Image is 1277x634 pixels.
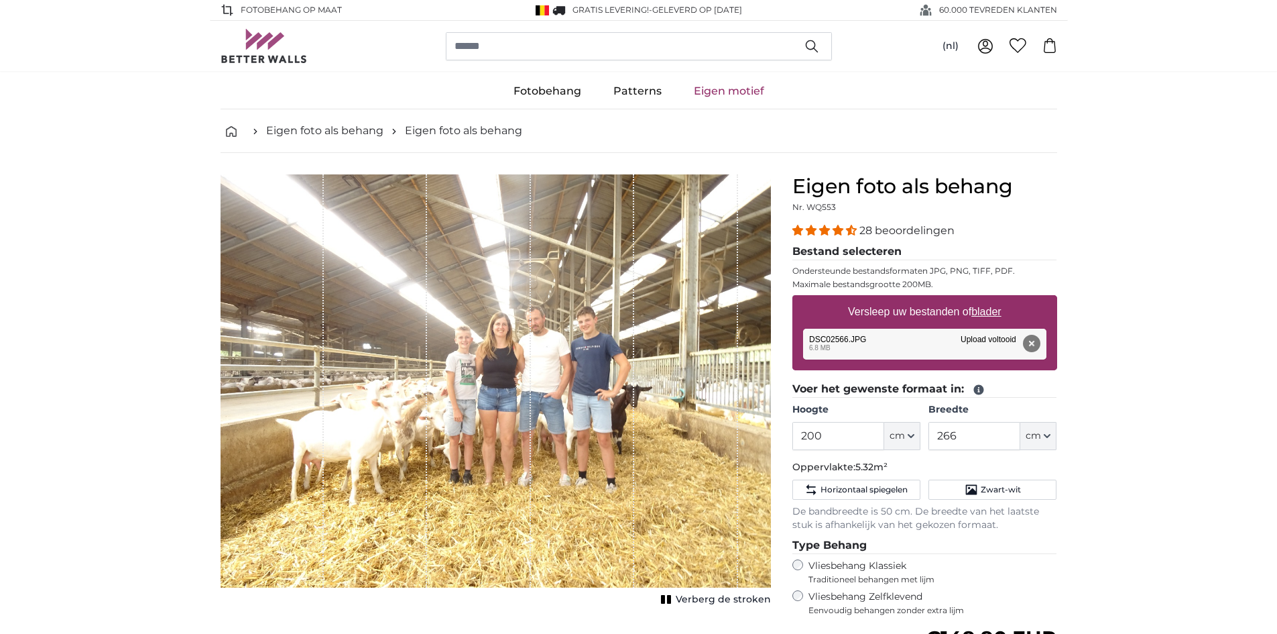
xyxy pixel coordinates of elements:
[221,174,771,609] div: 1 of 1
[808,574,1032,585] span: Traditioneel behangen met lijm
[859,224,955,237] span: 28 beoordelingen
[981,484,1021,495] span: Zwart-wit
[649,5,742,15] span: -
[808,560,1032,585] label: Vliesbehang Klassiek
[221,109,1057,153] nav: breadcrumbs
[808,605,1057,616] span: Eenvoudig behangen zonder extra lijm
[536,5,549,15] img: België
[932,34,969,58] button: (nl)
[678,74,780,109] a: Eigen motief
[792,461,1057,474] p: Oppervlakte:
[792,403,920,417] label: Hoogte
[855,461,888,473] span: 5.32m²
[241,4,342,16] span: FOTOBEHANG OP MAAT
[792,480,920,500] button: Horizontaal spiegelen
[792,202,836,212] span: Nr. WQ553
[928,480,1056,500] button: Zwart-wit
[939,4,1057,16] span: 60.000 TEVREDEN KLANTEN
[497,74,597,109] a: Fotobehang
[597,74,678,109] a: Patterns
[792,505,1057,532] p: De bandbreedte is 50 cm. De breedte van het laatste stuk is afhankelijk van het gekozen formaat.
[792,537,1057,554] legend: Type Behang
[792,266,1057,276] p: Ondersteunde bestandsformaten JPG, PNG, TIFF, PDF.
[792,224,859,237] span: 4.32 stars
[928,403,1056,417] label: Breedte
[971,306,1001,317] u: blader
[792,244,1057,260] legend: Bestand selecteren
[652,5,742,15] span: Geleverd op [DATE]
[1026,429,1041,443] span: cm
[843,299,1007,325] label: Versleep uw bestanden of
[820,484,908,495] span: Horizontaal spiegelen
[572,5,649,15] span: GRATIS levering!
[1020,422,1056,450] button: cm
[890,429,905,443] span: cm
[405,123,522,139] a: Eigen foto als behang
[792,174,1057,199] h1: Eigen foto als behang
[808,590,1057,616] label: Vliesbehang Zelfklevend
[792,279,1057,290] p: Maximale bestandsgrootte 200MB.
[792,381,1057,398] legend: Voer het gewenste formaat in:
[884,422,920,450] button: cm
[221,29,308,63] img: Betterwalls
[266,123,383,139] a: Eigen foto als behang
[676,593,771,606] span: Verberg de stroken
[657,590,771,609] button: Verberg de stroken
